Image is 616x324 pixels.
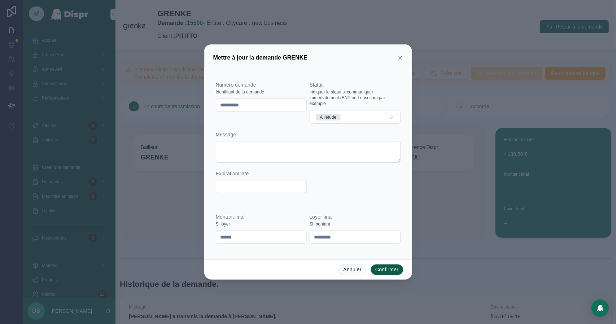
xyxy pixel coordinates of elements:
[310,89,401,106] span: Indiquer le statut si communiquer immédiatement (BNP ou Leasecom par exemple
[310,110,401,124] button: Select Button
[216,132,236,137] span: Message
[216,214,245,220] span: Montant final
[216,89,265,95] span: Identifiant de la demande
[310,214,333,220] span: Loyer final
[371,264,403,276] button: Confirmer
[320,114,337,121] div: A l'étude
[310,82,323,88] span: Statut
[216,82,256,88] span: Numéro demande
[310,221,330,227] span: Si montant
[338,264,366,276] button: Annuler
[213,53,307,62] h3: Mettre à jour la demande GRENKE
[216,221,230,227] span: Si loyer
[591,299,609,317] div: Open Intercom Messenger
[216,171,249,176] span: ExpirationDate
